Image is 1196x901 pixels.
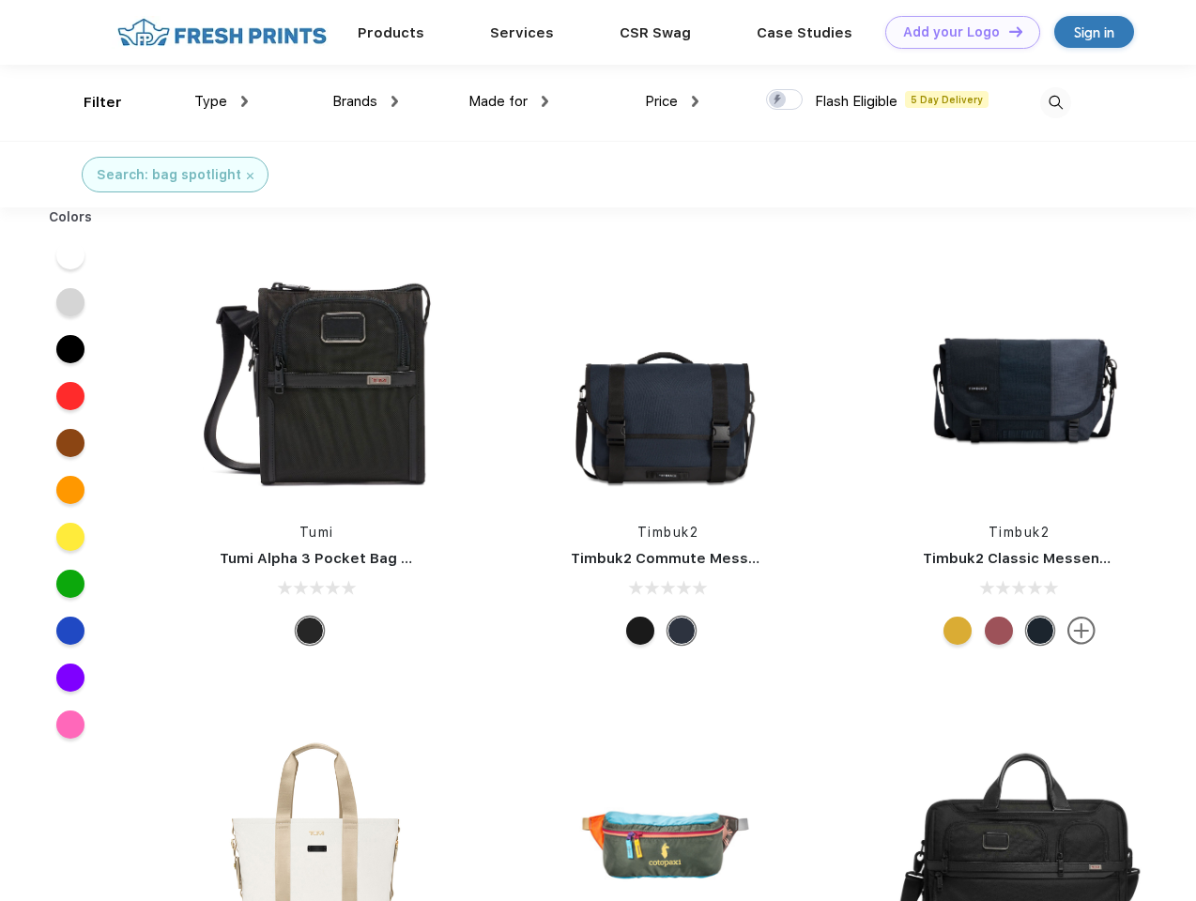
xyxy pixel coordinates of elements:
[895,254,1144,504] img: func=resize&h=266
[194,93,227,110] span: Type
[1054,16,1134,48] a: Sign in
[903,24,1000,40] div: Add your Logo
[905,91,989,108] span: 5 Day Delivery
[1040,87,1071,118] img: desktop_search.svg
[358,24,424,41] a: Products
[692,96,698,107] img: dropdown.png
[542,96,548,107] img: dropdown.png
[391,96,398,107] img: dropdown.png
[332,93,377,110] span: Brands
[1009,26,1022,37] img: DT
[989,525,1050,540] a: Timbuk2
[943,617,972,645] div: Eco Amber
[637,525,699,540] a: Timbuk2
[247,173,253,179] img: filter_cancel.svg
[241,96,248,107] img: dropdown.png
[299,525,334,540] a: Tumi
[84,92,122,114] div: Filter
[543,254,792,504] img: func=resize&h=266
[667,617,696,645] div: Eco Nautical
[1026,617,1054,645] div: Eco Monsoon
[112,16,332,49] img: fo%20logo%202.webp
[97,165,241,185] div: Search: bag spotlight
[626,617,654,645] div: Eco Black
[571,550,822,567] a: Timbuk2 Commute Messenger Bag
[220,550,439,567] a: Tumi Alpha 3 Pocket Bag Small
[645,93,678,110] span: Price
[1067,617,1096,645] img: more.svg
[815,93,897,110] span: Flash Eligible
[923,550,1156,567] a: Timbuk2 Classic Messenger Bag
[468,93,528,110] span: Made for
[985,617,1013,645] div: Eco Collegiate Red
[192,254,441,504] img: func=resize&h=266
[35,207,107,227] div: Colors
[296,617,324,645] div: Black
[1074,22,1114,43] div: Sign in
